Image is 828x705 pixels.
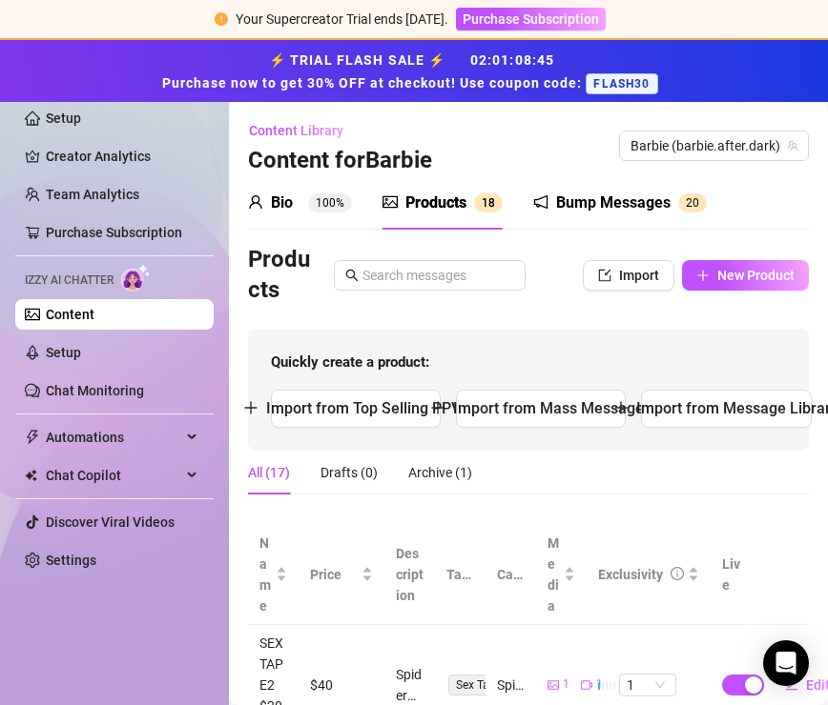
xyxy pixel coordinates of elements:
span: Izzy AI Chatter [25,272,114,290]
span: thunderbolt [25,430,40,445]
a: Content [46,307,94,322]
a: Setup [46,345,81,360]
div: Drafts (0) [321,462,378,483]
span: picture [383,194,398,210]
span: 02 : 01 : 08 : 45 [470,52,555,68]
img: Chat Copilot [25,469,37,482]
strong: ⚡ TRIAL FLASH SALE ⚡ [162,52,665,91]
th: Media [536,525,587,625]
span: Media [548,533,560,616]
span: Your Supercreator Trial ends [DATE]. [236,11,448,27]
strong: Quickly create a product: [271,353,429,371]
button: New Product [682,260,809,291]
a: Purchase Subscription [456,11,606,27]
th: Price [299,525,384,625]
a: Creator Analytics [46,141,198,171]
h3: Content for Barbie [248,146,432,176]
span: search [345,269,359,282]
span: plus [696,269,710,282]
a: Discover Viral Videos [46,514,175,530]
th: Live [711,525,758,625]
span: info-circle [671,567,684,580]
span: plus [430,400,445,415]
span: plus [613,400,629,415]
span: 1 [482,196,488,210]
div: All (17) [248,462,290,483]
button: Content Library [248,115,359,146]
span: 0 [693,196,699,210]
button: Import from Top Selling PPVs [271,390,441,428]
sup: 18 [474,193,503,212]
span: 1 [627,675,669,695]
span: Barbie (barbie.after.dark) [631,131,797,160]
span: Import from Top Selling PPVs [266,399,468,417]
span: import [598,269,611,282]
div: Bump Messages [556,191,671,214]
span: 1 [563,675,569,694]
span: Content Library [249,123,343,138]
button: Import [583,260,674,291]
strong: Purchase now to get 30% OFF at checkout! Use coupon code: [162,75,586,91]
span: Purchase Subscription [463,11,599,27]
span: Name [259,533,272,616]
div: Products [405,191,466,214]
span: Automations [46,422,181,453]
a: Chat Monitoring [46,383,144,398]
div: Archive (1) [408,462,472,483]
span: Sex Tape [448,675,509,695]
th: Name [248,525,299,625]
sup: 100% [308,193,352,212]
th: Tags [435,525,486,625]
span: Price [310,564,358,585]
div: Exclusivity [598,564,663,585]
span: notification [533,194,549,210]
input: Search messages [362,265,514,286]
span: picture [548,679,559,691]
button: Import from Message Library [641,390,811,428]
span: 8 [488,196,495,210]
span: New Product [717,268,795,283]
a: Purchase Subscription [46,225,182,240]
button: Purchase Subscription [456,8,606,30]
span: Import [619,268,659,283]
span: user [248,194,263,210]
a: Settings [46,553,96,568]
a: Setup [46,111,81,126]
th: Description [384,525,435,625]
span: 2 [686,196,693,210]
div: Bio [271,191,293,214]
span: team [787,140,798,151]
span: FLASH30 [586,73,657,94]
span: exclamation-circle [215,12,228,26]
span: plus [243,400,259,415]
span: Chat Copilot [46,460,181,491]
h3: Products [248,245,310,306]
img: AI Chatter [121,264,151,292]
a: Team Analytics [46,187,139,202]
button: Import from Mass Messages [456,390,626,428]
sup: 20 [678,193,707,212]
div: Open Intercom Messenger [763,640,809,686]
span: Import from Mass Messages [453,399,652,417]
div: Spider girl rides him for as long as he wants! I just wanted to please him so i rode him until he... [497,675,525,695]
th: Caption Example [486,525,536,625]
span: video-camera [581,679,592,691]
